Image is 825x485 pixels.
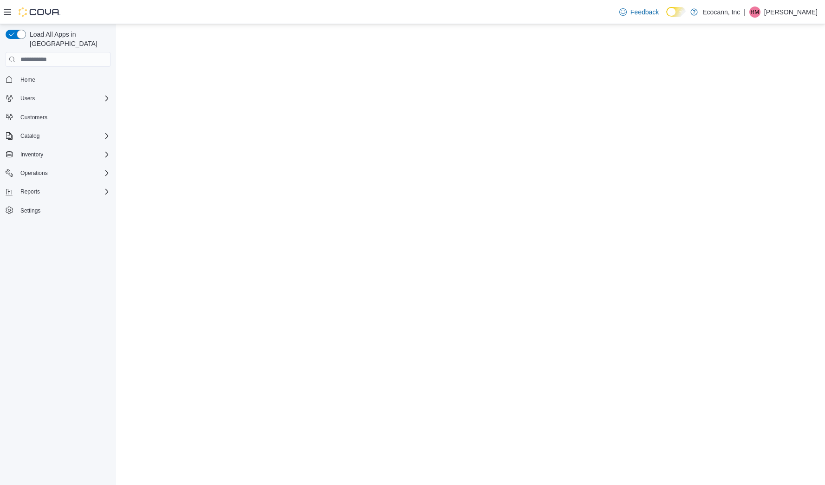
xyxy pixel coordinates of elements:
span: Home [20,76,35,84]
span: Customers [20,114,47,121]
a: Home [17,74,39,85]
button: Inventory [2,148,114,161]
button: Reports [17,186,44,197]
a: Settings [17,205,44,216]
p: [PERSON_NAME] [764,6,818,18]
span: Users [20,95,35,102]
button: Users [2,92,114,105]
nav: Complex example [6,69,110,241]
span: Reports [17,186,110,197]
button: Operations [2,167,114,180]
button: Reports [2,185,114,198]
img: Cova [19,7,60,17]
span: Settings [17,205,110,216]
div: Ray Markland [749,6,760,18]
span: Operations [20,169,48,177]
span: Inventory [17,149,110,160]
span: Load All Apps in [GEOGRAPHIC_DATA] [26,30,110,48]
button: Catalog [17,130,43,142]
span: Operations [17,168,110,179]
p: Ecocann, Inc [702,6,740,18]
a: Customers [17,112,51,123]
button: Users [17,93,39,104]
span: Catalog [20,132,39,140]
button: Customers [2,110,114,124]
button: Operations [17,168,52,179]
span: Feedback [630,7,659,17]
span: Customers [17,111,110,123]
span: Reports [20,188,40,195]
span: Catalog [17,130,110,142]
input: Dark Mode [666,7,686,17]
span: RM [751,6,760,18]
span: Users [17,93,110,104]
button: Inventory [17,149,47,160]
span: Inventory [20,151,43,158]
span: Home [17,73,110,85]
button: Catalog [2,129,114,142]
span: Settings [20,207,40,214]
a: Feedback [616,3,663,21]
p: | [744,6,746,18]
button: Home [2,72,114,86]
button: Settings [2,204,114,217]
